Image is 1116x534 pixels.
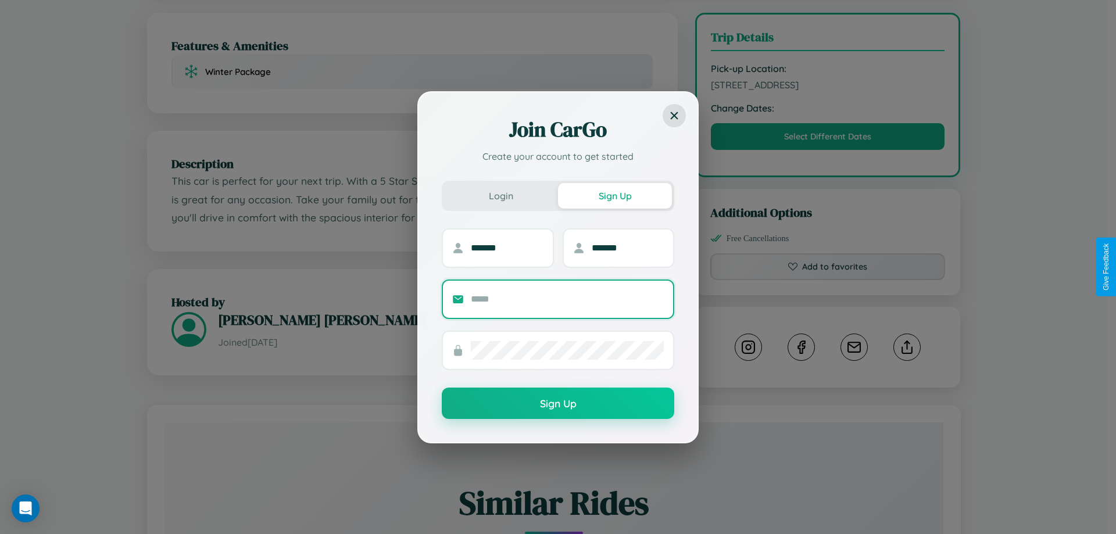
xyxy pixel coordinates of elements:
button: Sign Up [442,388,674,419]
button: Sign Up [558,183,672,209]
p: Create your account to get started [442,149,674,163]
div: Give Feedback [1102,243,1110,291]
h2: Join CarGo [442,116,674,144]
div: Open Intercom Messenger [12,494,40,522]
button: Login [444,183,558,209]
